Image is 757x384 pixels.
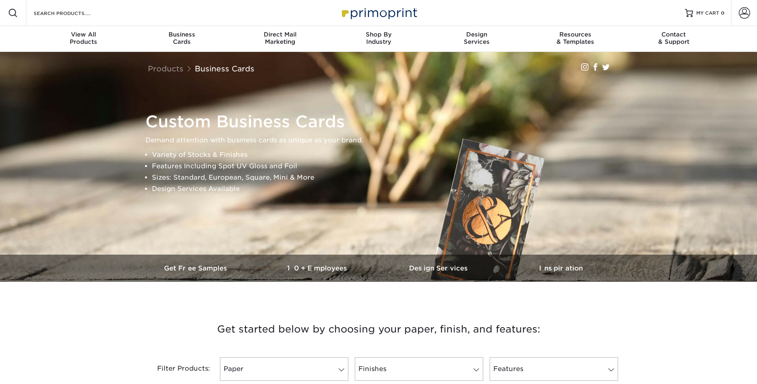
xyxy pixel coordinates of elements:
a: Direct MailMarketing [231,26,329,52]
div: Products [34,31,133,45]
span: View All [34,31,133,38]
p: Demand attention with business cards as unique as your brand. [145,135,619,146]
a: Contact& Support [625,26,723,52]
div: Marketing [231,31,329,45]
div: Industry [329,31,428,45]
a: Inspiration [500,255,622,282]
a: Shop ByIndustry [329,26,428,52]
span: 0 [721,10,725,16]
h1: Custom Business Cards [145,112,619,131]
div: Cards [132,31,231,45]
a: Resources& Templates [526,26,625,52]
a: View AllProducts [34,26,133,52]
div: & Templates [526,31,625,45]
a: Finishes [355,357,483,381]
li: Design Services Available [152,183,619,195]
a: Design Services [379,255,500,282]
a: Paper [220,357,348,381]
a: 10+ Employees [257,255,379,282]
div: Services [428,31,526,45]
a: Business Cards [195,64,254,73]
span: Direct Mail [231,31,329,38]
span: MY CART [696,10,719,17]
span: Resources [526,31,625,38]
div: & Support [625,31,723,45]
a: DesignServices [428,26,526,52]
a: Products [148,64,183,73]
h3: Get Free Samples [136,264,257,272]
img: Primoprint [338,4,419,21]
div: Filter Products: [136,357,217,381]
h3: Get started below by choosing your paper, finish, and features: [142,311,616,348]
span: Design [428,31,526,38]
a: Features [490,357,618,381]
a: Get Free Samples [136,255,257,282]
span: Contact [625,31,723,38]
h3: Design Services [379,264,500,272]
li: Sizes: Standard, European, Square, Mini & More [152,172,619,183]
span: Shop By [329,31,428,38]
span: Business [132,31,231,38]
li: Features Including Spot UV Gloss and Foil [152,161,619,172]
h3: Inspiration [500,264,622,272]
input: SEARCH PRODUCTS..... [33,8,112,18]
li: Variety of Stocks & Finishes [152,149,619,161]
h3: 10+ Employees [257,264,379,272]
a: BusinessCards [132,26,231,52]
